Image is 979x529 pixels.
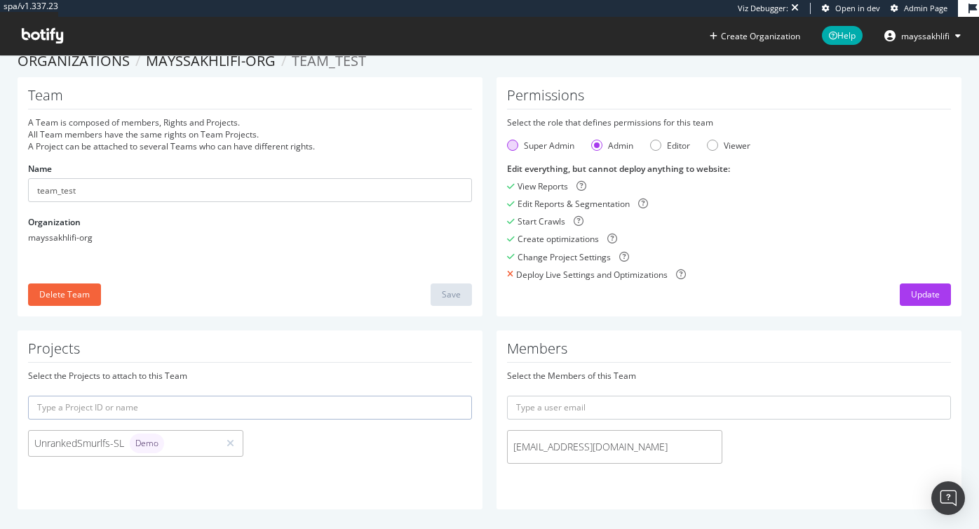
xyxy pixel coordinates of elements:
[931,481,965,515] div: Open Intercom Messenger
[835,3,880,13] span: Open in dev
[822,26,863,45] span: Help
[904,3,947,13] span: Admin Page
[822,3,880,14] a: Open in dev
[709,29,801,43] button: Create Organization
[738,3,788,14] div: Viz Debugger:
[873,25,972,47] button: mayssakhlifi
[901,30,950,42] span: mayssakhlifi
[891,3,947,14] a: Admin Page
